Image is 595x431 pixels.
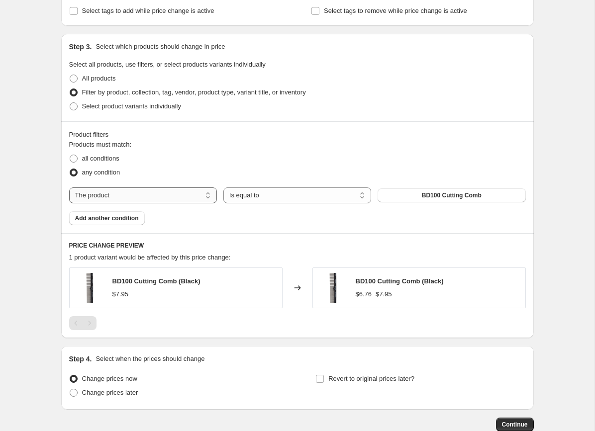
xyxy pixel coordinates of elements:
span: any condition [82,169,120,176]
span: 1 product variant would be affected by this price change: [69,254,231,261]
div: $6.76 [356,289,372,299]
nav: Pagination [69,316,97,330]
span: Revert to original prices later? [328,375,414,382]
span: Filter by product, collection, tag, vendor, product type, variant title, or inventory [82,88,306,96]
img: BD100_586a65ad-3cf2-4c17-9369-585696b36f7c_80x.png [75,273,104,303]
span: BD100 Cutting Comb [422,191,482,199]
img: BD100_586a65ad-3cf2-4c17-9369-585696b36f7c_80x.png [318,273,348,303]
span: Products must match: [69,141,132,148]
span: Add another condition [75,214,139,222]
div: Product filters [69,130,526,140]
span: Select all products, use filters, or select products variants individually [69,61,266,68]
button: BD100 Cutting Comb [378,188,525,202]
button: Add another condition [69,211,145,225]
h2: Step 4. [69,354,92,364]
span: All products [82,75,116,82]
span: Continue [502,421,528,429]
strike: $7.95 [376,289,392,299]
span: BD100 Cutting Comb (Black) [112,277,200,285]
h2: Step 3. [69,42,92,52]
span: all conditions [82,155,119,162]
h6: PRICE CHANGE PREVIEW [69,242,526,250]
span: Select tags to add while price change is active [82,7,214,14]
div: $7.95 [112,289,129,299]
span: Change prices now [82,375,137,382]
span: Select tags to remove while price change is active [324,7,467,14]
span: Select product variants individually [82,102,181,110]
p: Select when the prices should change [96,354,204,364]
span: BD100 Cutting Comb (Black) [356,277,444,285]
span: Change prices later [82,389,138,396]
p: Select which products should change in price [96,42,225,52]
